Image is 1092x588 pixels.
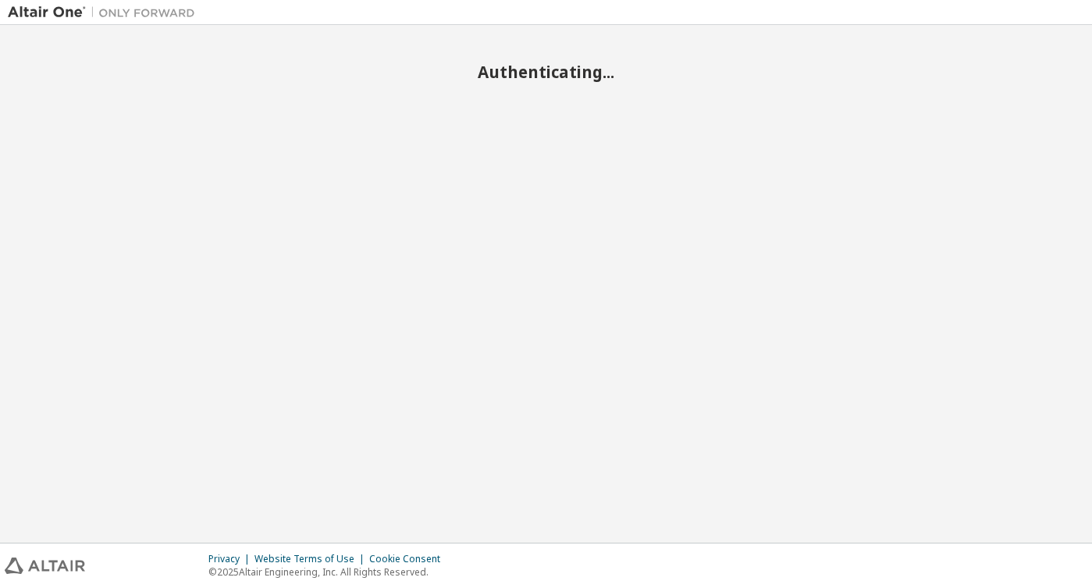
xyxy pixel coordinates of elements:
[369,553,450,565] div: Cookie Consent
[8,62,1084,82] h2: Authenticating...
[208,565,450,579] p: © 2025 Altair Engineering, Inc. All Rights Reserved.
[8,5,203,20] img: Altair One
[208,553,254,565] div: Privacy
[254,553,369,565] div: Website Terms of Use
[5,558,85,574] img: altair_logo.svg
